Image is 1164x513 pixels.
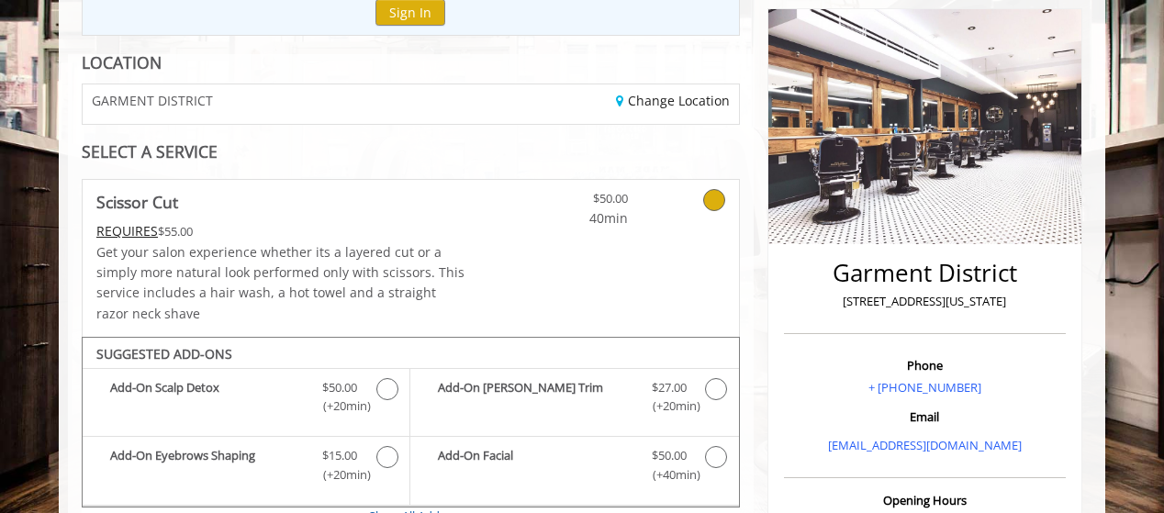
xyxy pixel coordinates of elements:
b: Add-On Eyebrows Shaping [110,446,304,485]
a: Change Location [616,92,730,109]
span: $50.00 [322,378,357,397]
span: $50.00 [652,446,687,465]
span: (+20min ) [642,396,696,416]
b: Add-On Facial [438,446,632,485]
b: Scissor Cut [96,189,178,215]
span: 40min [520,208,628,229]
a: [EMAIL_ADDRESS][DOMAIN_NAME] [828,437,1022,453]
span: (+20min ) [313,396,367,416]
b: SUGGESTED ADD-ONS [96,345,232,362]
div: $55.00 [96,221,465,241]
span: This service needs some Advance to be paid before we block your appointment [96,222,158,240]
b: Add-On [PERSON_NAME] Trim [438,378,632,417]
span: (+20min ) [313,465,367,485]
h3: Email [789,410,1061,423]
label: Add-On Beard Trim [420,378,729,421]
label: Add-On Facial [420,446,729,489]
a: $50.00 [520,180,628,229]
b: LOCATION [82,51,162,73]
a: + [PHONE_NUMBER] [868,379,981,396]
h3: Phone [789,359,1061,372]
div: SELECT A SERVICE [82,143,740,161]
h2: Garment District [789,260,1061,286]
p: [STREET_ADDRESS][US_STATE] [789,292,1061,311]
p: Get your salon experience whether its a layered cut or a simply more natural look performed only ... [96,242,465,325]
label: Add-On Eyebrows Shaping [92,446,400,489]
label: Add-On Scalp Detox [92,378,400,421]
b: Add-On Scalp Detox [110,378,304,417]
span: $15.00 [322,446,357,465]
span: GARMENT DISTRICT [92,94,213,107]
h3: Opening Hours [784,494,1066,507]
span: $27.00 [652,378,687,397]
span: (+40min ) [642,465,696,485]
div: Scissor Cut Add-onS [82,337,740,507]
